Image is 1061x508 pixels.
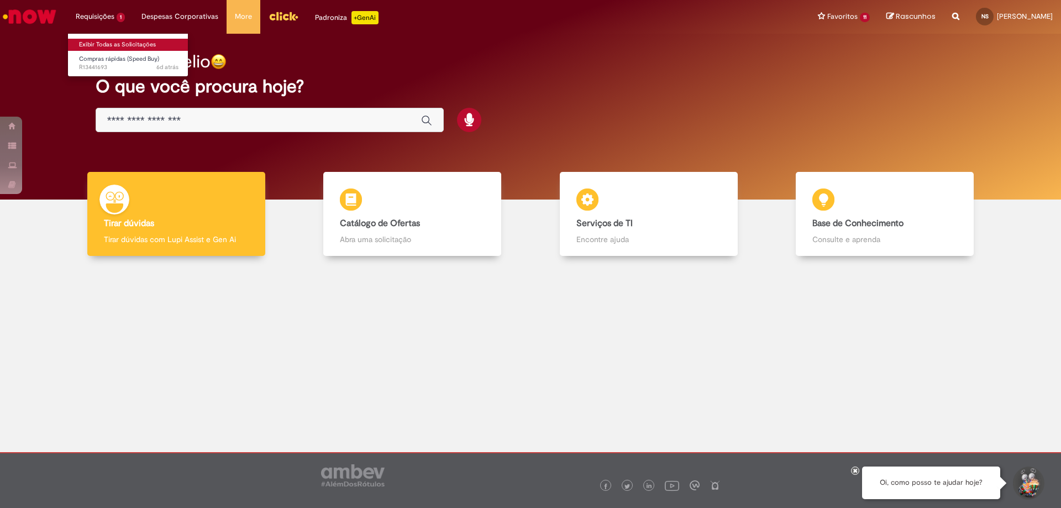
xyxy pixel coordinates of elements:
[1,6,58,28] img: ServiceNow
[576,218,633,229] b: Serviços de TI
[886,12,936,22] a: Rascunhos
[576,234,721,245] p: Encontre ajuda
[665,478,679,493] img: logo_footer_youtube.png
[1011,467,1044,500] button: Iniciar Conversa de Suporte
[340,234,485,245] p: Abra uma solicitação
[351,11,379,24] p: +GenAi
[860,13,870,22] span: 11
[981,13,989,20] span: NS
[812,218,904,229] b: Base de Conhecimento
[68,53,190,74] a: Aberto R13441693 : Compras rápidas (Speed Buy)
[79,63,178,72] span: R13441693
[67,33,188,77] ul: Requisições
[104,218,154,229] b: Tirar dúvidas
[156,63,178,71] span: 6d atrás
[141,11,218,22] span: Despesas Corporativas
[104,234,249,245] p: Tirar dúvidas com Lupi Assist e Gen Ai
[235,11,252,22] span: More
[690,480,700,490] img: logo_footer_workplace.png
[603,484,608,489] img: logo_footer_facebook.png
[156,63,178,71] time: 23/08/2025 09:52:12
[68,39,190,51] a: Exibir Todas as Solicitações
[117,13,125,22] span: 1
[295,172,531,256] a: Catálogo de Ofertas Abra uma solicitação
[767,172,1004,256] a: Base de Conhecimento Consulte e aprenda
[211,54,227,70] img: happy-face.png
[827,11,858,22] span: Favoritos
[76,11,114,22] span: Requisições
[96,77,966,96] h2: O que você procura hoje?
[321,464,385,486] img: logo_footer_ambev_rotulo_gray.png
[862,467,1000,499] div: Oi, como posso te ajudar hoje?
[315,11,379,24] div: Padroniza
[710,480,720,490] img: logo_footer_naosei.png
[647,483,652,490] img: logo_footer_linkedin.png
[530,172,767,256] a: Serviços de TI Encontre ajuda
[896,11,936,22] span: Rascunhos
[812,234,957,245] p: Consulte e aprenda
[58,172,295,256] a: Tirar dúvidas Tirar dúvidas com Lupi Assist e Gen Ai
[269,8,298,24] img: click_logo_yellow_360x200.png
[997,12,1053,21] span: [PERSON_NAME]
[79,55,159,63] span: Compras rápidas (Speed Buy)
[624,484,630,489] img: logo_footer_twitter.png
[340,218,420,229] b: Catálogo de Ofertas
